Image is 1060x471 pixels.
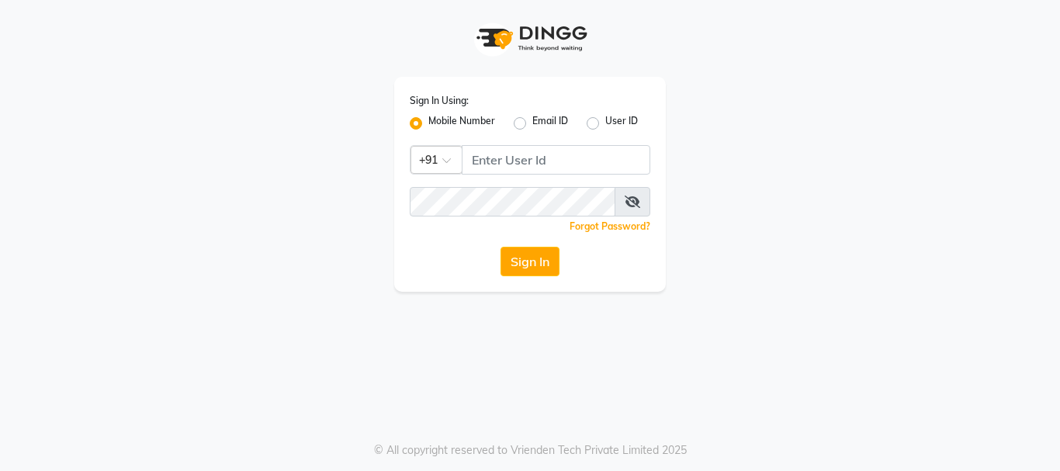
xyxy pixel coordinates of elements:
[468,16,592,61] img: logo1.svg
[532,114,568,133] label: Email ID
[462,145,650,175] input: Username
[570,220,650,232] a: Forgot Password?
[410,187,615,216] input: Username
[501,247,559,276] button: Sign In
[428,114,495,133] label: Mobile Number
[605,114,638,133] label: User ID
[410,94,469,108] label: Sign In Using:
